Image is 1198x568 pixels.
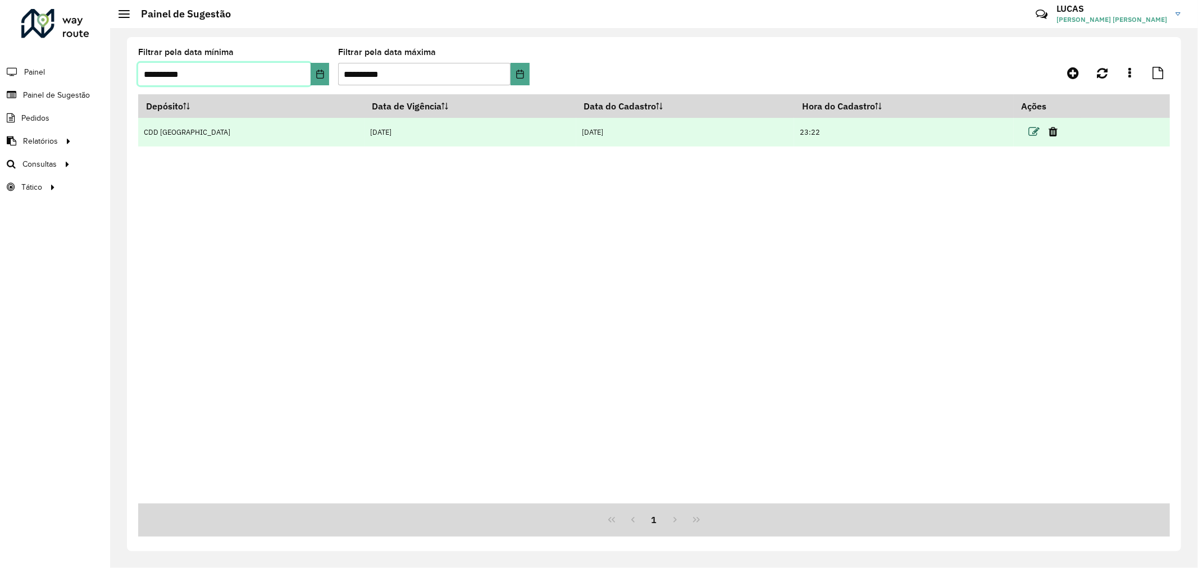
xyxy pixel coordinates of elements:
[138,45,234,59] label: Filtrar pela data mínima
[1056,15,1167,25] span: [PERSON_NAME] [PERSON_NAME]
[576,94,795,118] th: Data do Cadastro
[365,94,576,118] th: Data de Vigência
[23,135,58,147] span: Relatórios
[23,89,90,101] span: Painel de Sugestão
[311,63,330,85] button: Choose Date
[138,118,365,146] td: CDD [GEOGRAPHIC_DATA]
[338,45,436,59] label: Filtrar pela data máxima
[794,94,1014,118] th: Hora do Cadastro
[511,63,530,85] button: Choose Date
[576,118,795,146] td: [DATE]
[794,118,1014,146] td: 23:22
[1014,94,1081,118] th: Ações
[24,66,45,78] span: Painel
[1049,124,1058,139] a: Excluir
[21,112,49,124] span: Pedidos
[1056,3,1167,14] h3: LUCAS
[644,509,665,530] button: 1
[21,181,42,193] span: Tático
[22,158,57,170] span: Consultas
[130,8,231,20] h2: Painel de Sugestão
[138,94,365,118] th: Depósito
[1028,124,1040,139] a: Editar
[365,118,576,146] td: [DATE]
[1030,2,1054,26] a: Contato Rápido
